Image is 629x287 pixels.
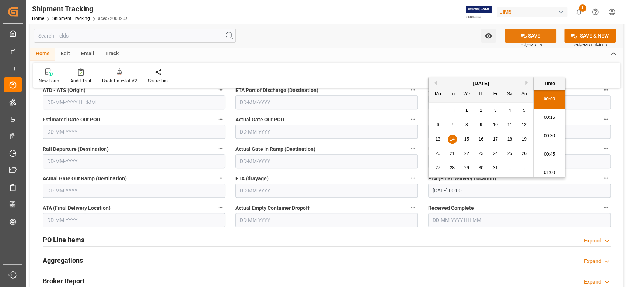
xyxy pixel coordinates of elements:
[491,90,500,99] div: Fr
[491,106,500,115] div: Choose Friday, October 3rd, 2025
[507,151,512,156] span: 25
[534,90,565,109] li: 00:00
[448,90,457,99] div: Tu
[216,173,225,183] button: Actual Gate Out Ramp (Destination)
[43,86,85,94] span: ATD - ATS (Origin)
[32,16,44,21] a: Home
[43,154,225,168] input: DD-MM-YYYY
[462,163,471,173] div: Choose Wednesday, October 29th, 2025
[235,184,418,198] input: DD-MM-YYYY
[450,151,454,156] span: 21
[43,213,225,227] input: DD-MM-YYYY
[535,80,563,87] div: Time
[429,80,533,87] div: [DATE]
[520,120,529,130] div: Choose Sunday, October 12th, 2025
[462,106,471,115] div: Choose Wednesday, October 1st, 2025
[148,78,169,84] div: Share Link
[43,204,111,212] span: ATA (Final Delivery Location)
[43,175,127,183] span: Actual Gate Out Ramp (Destination)
[408,85,418,95] button: ETA Port of Discharge (Destination)
[43,145,109,153] span: Rail Departure (Destination)
[505,90,514,99] div: Sa
[505,120,514,130] div: Choose Saturday, October 11th, 2025
[235,125,418,139] input: DD-MM-YYYY
[509,108,511,113] span: 4
[491,149,500,158] div: Choose Friday, October 24th, 2025
[435,151,440,156] span: 20
[476,163,486,173] div: Choose Thursday, October 30th, 2025
[601,203,611,212] button: Received Complete
[462,120,471,130] div: Choose Wednesday, October 8th, 2025
[216,144,225,153] button: Rail Departure (Destination)
[584,258,601,265] div: Expand
[76,48,100,60] div: Email
[433,135,443,144] div: Choose Monday, October 13th, 2025
[480,122,482,127] span: 9
[523,108,525,113] span: 5
[601,173,611,183] button: ETA (Final Delivery Location)
[574,42,607,48] span: Ctrl/CMD + Shift + S
[448,163,457,173] div: Choose Tuesday, October 28th, 2025
[465,108,468,113] span: 1
[431,103,531,175] div: month 2025-10
[570,4,587,20] button: show 3 new notifications
[462,90,471,99] div: We
[235,154,418,168] input: DD-MM-YYYY
[521,42,542,48] span: Ctrl/CMD + S
[520,106,529,115] div: Choose Sunday, October 5th, 2025
[235,175,269,183] span: ETA (drayage)
[433,120,443,130] div: Choose Monday, October 6th, 2025
[507,137,512,142] span: 18
[216,85,225,95] button: ATD - ATS (Origin)
[465,122,468,127] span: 8
[32,3,128,14] div: Shipment Tracking
[534,164,565,182] li: 01:00
[216,203,225,212] button: ATA (Final Delivery Location)
[601,114,611,124] button: Actual Loading On Train (Destination)
[55,48,76,60] div: Edit
[481,29,496,43] button: open menu
[478,137,483,142] span: 16
[408,203,418,212] button: Actual Empty Container Dropoff
[480,108,482,113] span: 2
[534,145,565,164] li: 00:45
[235,116,284,124] span: Actual Gate Out POD
[491,163,500,173] div: Choose Friday, October 31st, 2025
[235,145,315,153] span: Actual Gate In Ramp (Destination)
[428,213,611,227] input: DD-MM-YYYY HH:MM
[464,165,469,170] span: 29
[34,29,236,43] input: Search Fields
[584,278,601,286] div: Expand
[235,86,318,94] span: ETA Port of Discharge (Destination)
[43,235,84,245] h2: PO Line Items
[451,122,454,127] span: 7
[433,149,443,158] div: Choose Monday, October 20th, 2025
[52,16,90,21] a: Shipment Tracking
[437,122,439,127] span: 6
[601,85,611,95] button: ATA Port of Discharge (Destination)
[408,144,418,153] button: Actual Gate In Ramp (Destination)
[428,184,611,198] input: DD-MM-YYYY HH:MM
[39,78,59,84] div: New Form
[521,151,526,156] span: 26
[493,151,497,156] span: 24
[433,90,443,99] div: Mo
[43,95,225,109] input: DD-MM-YYYY HH:MM
[494,108,497,113] span: 3
[100,48,124,60] div: Track
[476,106,486,115] div: Choose Thursday, October 2nd, 2025
[505,29,556,43] button: SAVE
[435,165,440,170] span: 27
[520,149,529,158] div: Choose Sunday, October 26th, 2025
[466,6,492,18] img: Exertis%20JAM%20-%20Email%20Logo.jpg_1722504956.jpg
[448,135,457,144] div: Choose Tuesday, October 14th, 2025
[428,204,474,212] span: Received Complete
[43,255,83,265] h2: Aggregations
[491,135,500,144] div: Choose Friday, October 17th, 2025
[493,165,497,170] span: 31
[497,7,567,17] div: JIMS
[579,4,586,12] span: 3
[216,114,225,124] button: Estimated Gate Out POD
[408,114,418,124] button: Actual Gate Out POD
[520,135,529,144] div: Choose Sunday, October 19th, 2025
